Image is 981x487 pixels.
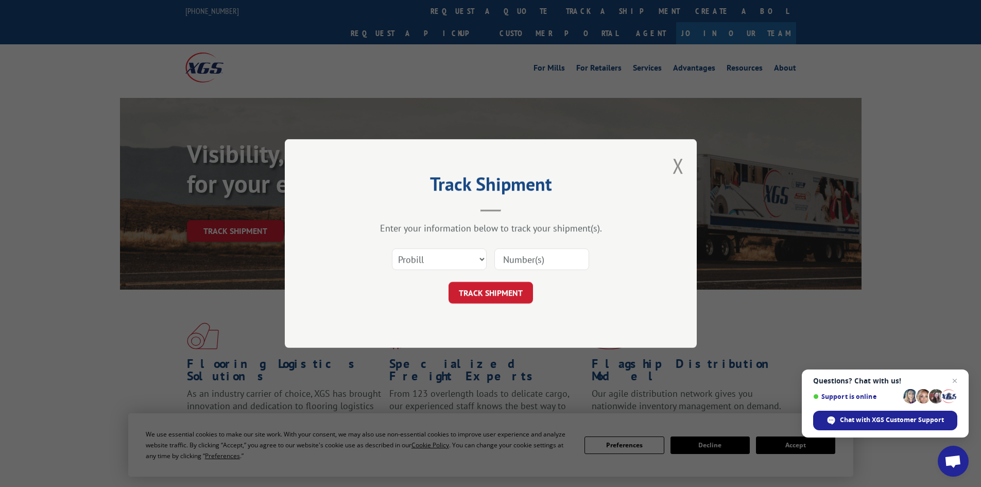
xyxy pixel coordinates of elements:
[813,411,957,430] span: Chat with XGS Customer Support
[813,377,957,385] span: Questions? Chat with us!
[938,446,969,477] a: Open chat
[336,177,645,196] h2: Track Shipment
[813,393,900,400] span: Support is online
[673,152,684,179] button: Close modal
[336,222,645,234] div: Enter your information below to track your shipment(s).
[494,248,589,270] input: Number(s)
[449,282,533,304] button: TRACK SHIPMENT
[840,415,944,425] span: Chat with XGS Customer Support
